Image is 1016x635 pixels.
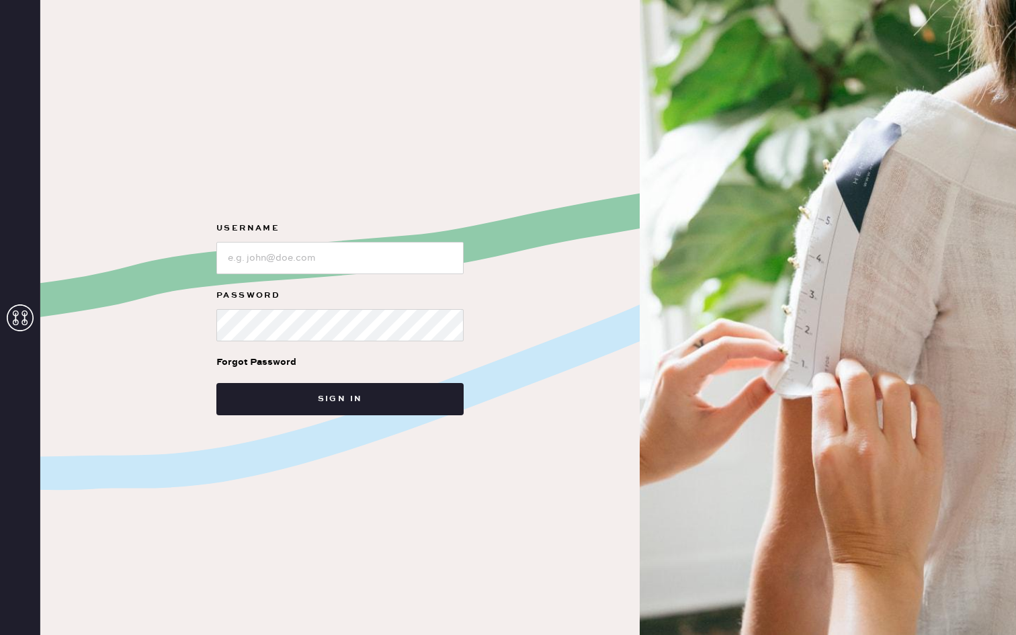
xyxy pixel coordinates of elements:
div: Forgot Password [216,355,296,370]
button: Sign in [216,383,464,415]
label: Password [216,288,464,304]
input: e.g. john@doe.com [216,242,464,274]
label: Username [216,220,464,237]
a: Forgot Password [216,341,296,383]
